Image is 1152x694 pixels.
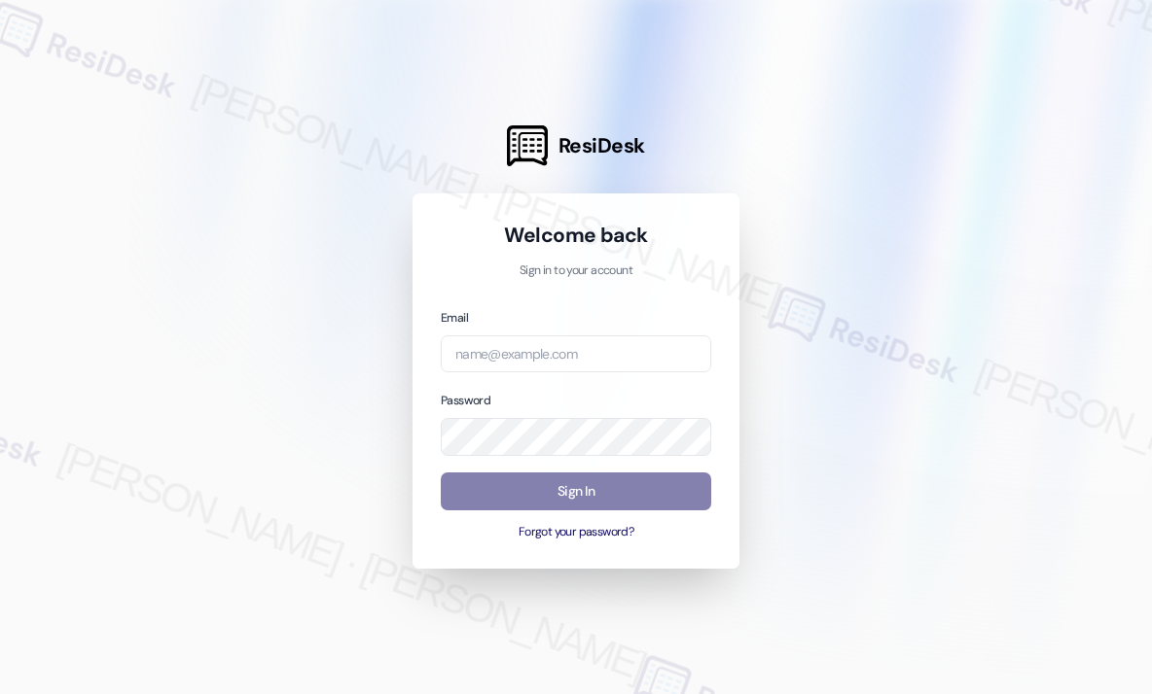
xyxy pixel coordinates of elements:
[441,335,711,373] input: name@example.com
[441,222,711,249] h1: Welcome back
[441,393,490,408] label: Password
[441,524,711,541] button: Forgot your password?
[441,472,711,510] button: Sign In
[441,310,468,326] label: Email
[558,132,645,159] span: ResiDesk
[441,262,711,280] p: Sign in to your account
[507,125,548,166] img: ResiDesk Logo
